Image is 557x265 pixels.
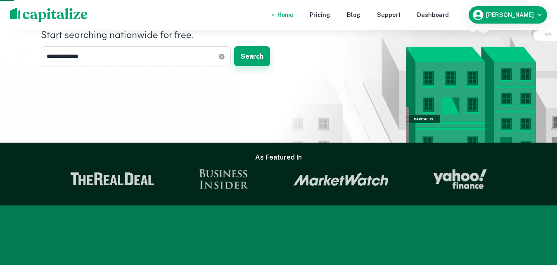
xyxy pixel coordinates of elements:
[234,46,270,66] button: Search
[277,10,293,19] a: Home
[293,172,389,186] img: Market Watch
[433,169,487,189] img: Yahoo Finance
[10,7,88,22] img: capitalize-logo.png
[347,10,360,19] a: Blog
[199,169,249,189] img: Business Insider
[70,172,154,186] img: The Real Deal
[486,12,534,18] h6: [PERSON_NAME]
[255,153,302,162] h6: As Featured In
[310,10,330,19] a: Pricing
[417,10,449,19] a: Dashboard
[41,28,289,43] h4: Start searching nationwide for free.
[469,6,547,24] button: [PERSON_NAME]
[516,172,557,212] iframe: Chat Widget
[377,10,401,19] a: Support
